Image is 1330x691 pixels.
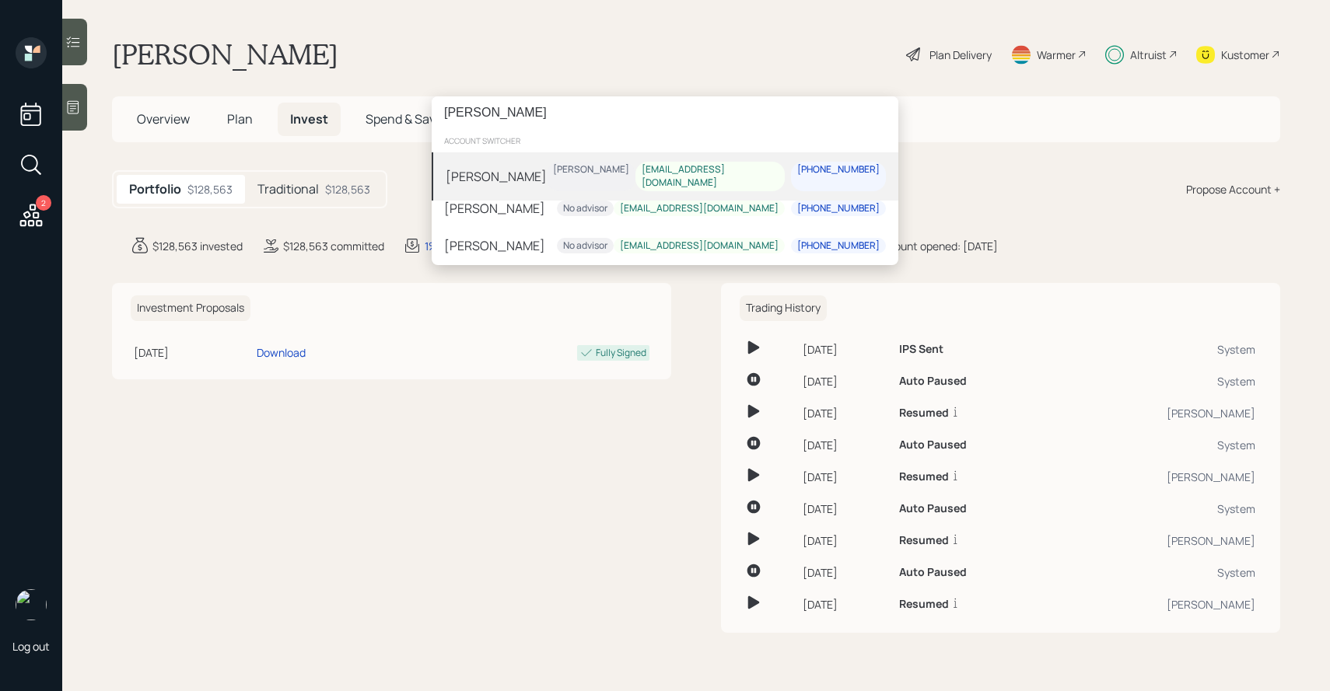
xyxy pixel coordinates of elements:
[444,236,545,255] div: [PERSON_NAME]
[797,163,880,176] div: [PHONE_NUMBER]
[642,163,779,190] div: [EMAIL_ADDRESS][DOMAIN_NAME]
[553,163,629,176] div: [PERSON_NAME]
[797,239,880,253] div: [PHONE_NUMBER]
[432,129,898,152] div: account switcher
[563,202,607,215] div: No advisor
[797,202,880,215] div: [PHONE_NUMBER]
[620,239,779,253] div: [EMAIL_ADDRESS][DOMAIN_NAME]
[446,167,547,186] div: [PERSON_NAME]
[563,239,607,253] div: No advisor
[620,202,779,215] div: [EMAIL_ADDRESS][DOMAIN_NAME]
[432,96,898,129] input: Type a command or search…
[444,199,545,218] div: [PERSON_NAME]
